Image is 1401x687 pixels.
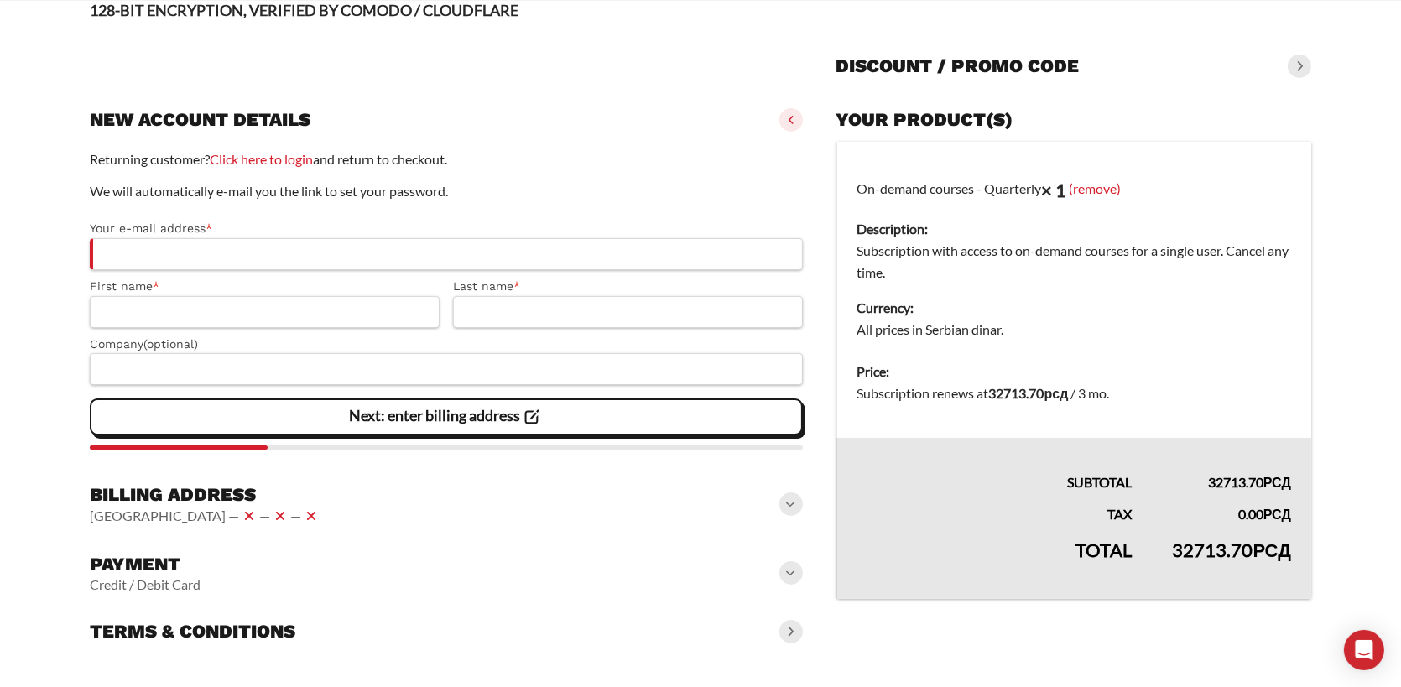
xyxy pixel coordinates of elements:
a: Click here to login [210,151,313,167]
dt: Description: [857,218,1291,240]
td: On-demand courses - Quarterly [836,142,1311,351]
label: First name [90,277,440,296]
vaadin-horizontal-layout: Credit / Debit Card [90,576,201,593]
span: рсд [1263,474,1291,490]
dd: All prices in Serbian dinar. [857,319,1291,341]
span: Subscription renews at . [857,385,1110,401]
bdi: 32713.70 [1208,474,1291,490]
label: Last name [453,277,803,296]
h3: Billing address [90,483,321,507]
th: Tax [836,493,1153,525]
strong: × 1 [1042,179,1067,201]
h3: Terms & conditions [90,620,295,643]
label: Company [90,335,803,354]
vaadin-horizontal-layout: [GEOGRAPHIC_DATA] — — — [90,506,321,526]
span: (optional) [143,337,198,351]
h3: New account details [90,108,310,132]
label: Your e-mail address [90,219,803,238]
span: рсд [1044,385,1069,401]
bdi: 32713.70 [989,385,1069,401]
th: Total [836,525,1153,599]
p: We will automatically e-mail you the link to set your password. [90,180,803,202]
dt: Price: [857,361,1291,383]
a: (remove) [1070,180,1122,195]
span: рсд [1253,539,1291,561]
strong: 128-BIT ENCRYPTION, VERIFIED BY COMODO / CLOUDFLARE [90,1,518,19]
p: Returning customer? and return to checkout. [90,148,803,170]
span: / 3 mo [1070,385,1107,401]
bdi: 32713.70 [1173,539,1291,561]
h3: Discount / promo code [836,55,1080,78]
h3: Payment [90,553,201,576]
div: Open Intercom Messenger [1344,630,1384,670]
span: рсд [1263,506,1291,522]
dt: Currency: [857,297,1291,319]
dd: Subscription with access to on-demand courses for a single user. Cancel any time. [857,240,1291,284]
bdi: 0.00 [1238,506,1291,522]
vaadin-button: Next: enter billing address [90,398,803,435]
th: Subtotal [836,438,1153,493]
